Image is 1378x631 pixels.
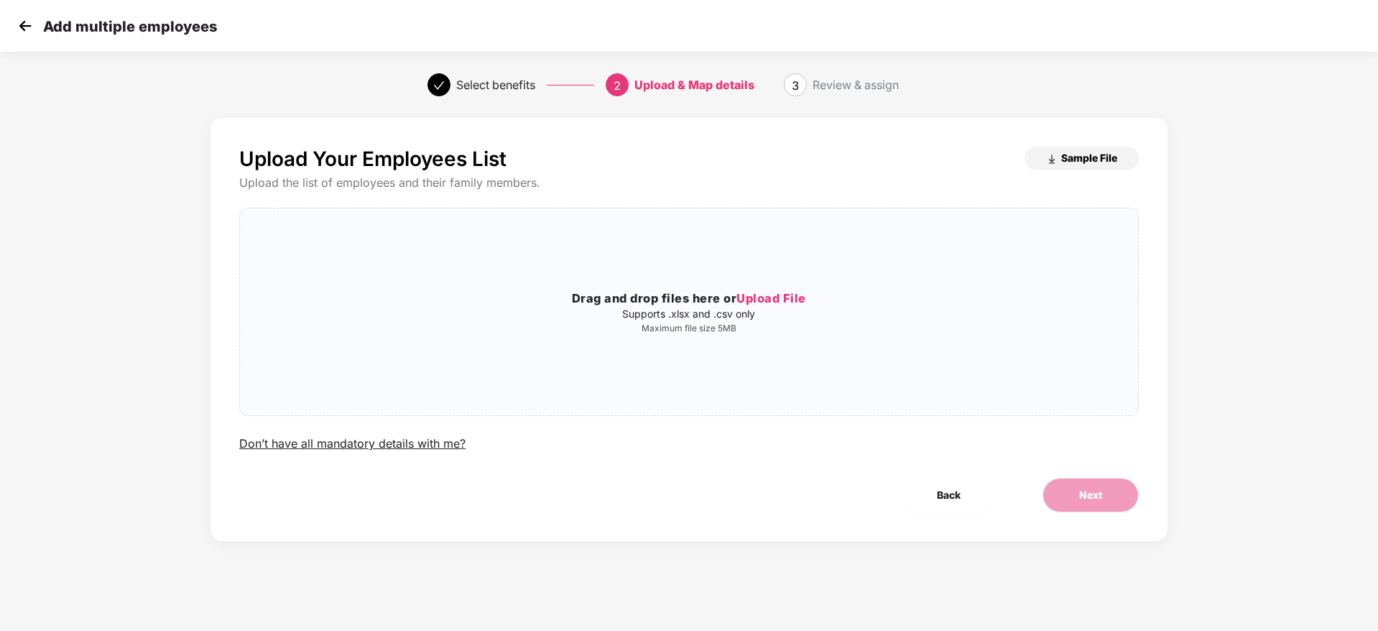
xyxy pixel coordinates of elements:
div: Upload & Map details [634,73,754,96]
button: Back [901,478,996,512]
div: Upload the list of employees and their family members. [239,175,1139,190]
span: Upload File [736,291,806,305]
img: download_icon [1046,154,1058,165]
button: Sample File [1025,147,1139,170]
p: Add multiple employees [43,18,217,35]
div: Select benefits [456,73,535,96]
div: Review & assign [813,73,899,96]
span: 2 [614,78,621,93]
p: Supports .xlsx and .csv only [240,308,1138,320]
span: Sample File [1061,151,1117,165]
span: 3 [792,78,799,93]
img: svg+xml;base64,PHN2ZyB4bWxucz0iaHR0cDovL3d3dy53My5vcmcvMjAwMC9zdmciIHdpZHRoPSIzMCIgaGVpZ2h0PSIzMC... [14,15,36,37]
p: Upload Your Employees List [239,147,507,171]
h3: Drag and drop files here or [240,290,1138,308]
span: Back [937,487,961,503]
button: Next [1042,478,1139,512]
p: Maximum file size 5MB [240,323,1138,334]
span: Drag and drop files here orUpload FileSupports .xlsx and .csv onlyMaximum file size 5MB [240,208,1138,415]
span: check [433,80,445,91]
div: Don’t have all mandatory details with me? [239,436,466,451]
